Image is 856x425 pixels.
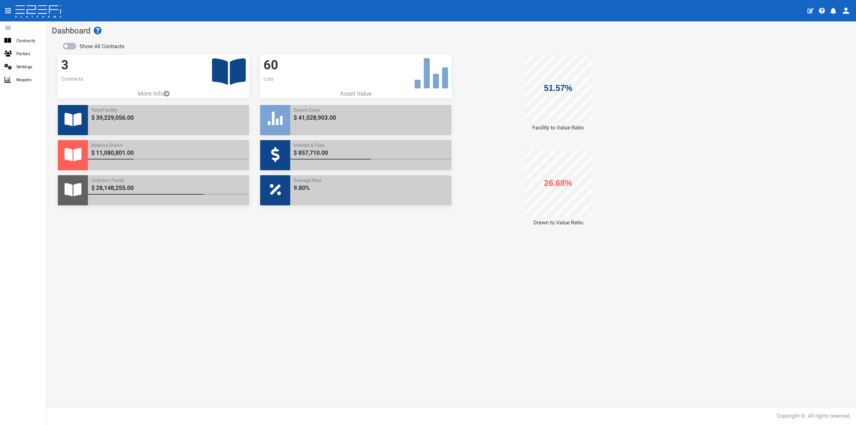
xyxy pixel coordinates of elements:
[16,76,41,84] span: Reports
[91,107,246,113] span: Total Facility
[16,37,41,44] span: Contracts
[462,219,654,227] div: Drawn to Value Ratio
[91,148,246,157] span: $ 11,080,801.00
[462,124,654,132] div: Facility to Value Ratio
[91,184,246,192] span: $ 28,148,255.00
[294,107,448,113] span: Drawn Cover
[52,26,851,35] h1: Dashboard
[294,177,448,184] span: Average Rate
[91,142,246,148] span: Balance Drawn
[263,58,448,72] h3: 60
[61,76,246,83] p: Contracts
[294,184,448,192] span: 9.80%
[777,412,851,420] div: Copyright ©. All rights reserved.
[91,177,246,184] span: Undrawn Funds
[80,43,124,50] label: Show All Contracts
[294,113,448,122] span: $ 41,528,903.00
[16,50,41,58] span: Parties
[294,142,448,148] span: Interest & Fees
[91,113,246,122] span: $ 39,229,056.00
[61,58,246,72] h3: 3
[263,76,448,83] p: Lots
[16,63,41,71] span: Settings
[294,148,448,157] span: $ 857,710.00
[58,89,249,98] a: More Info
[260,89,451,98] p: Asset Value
